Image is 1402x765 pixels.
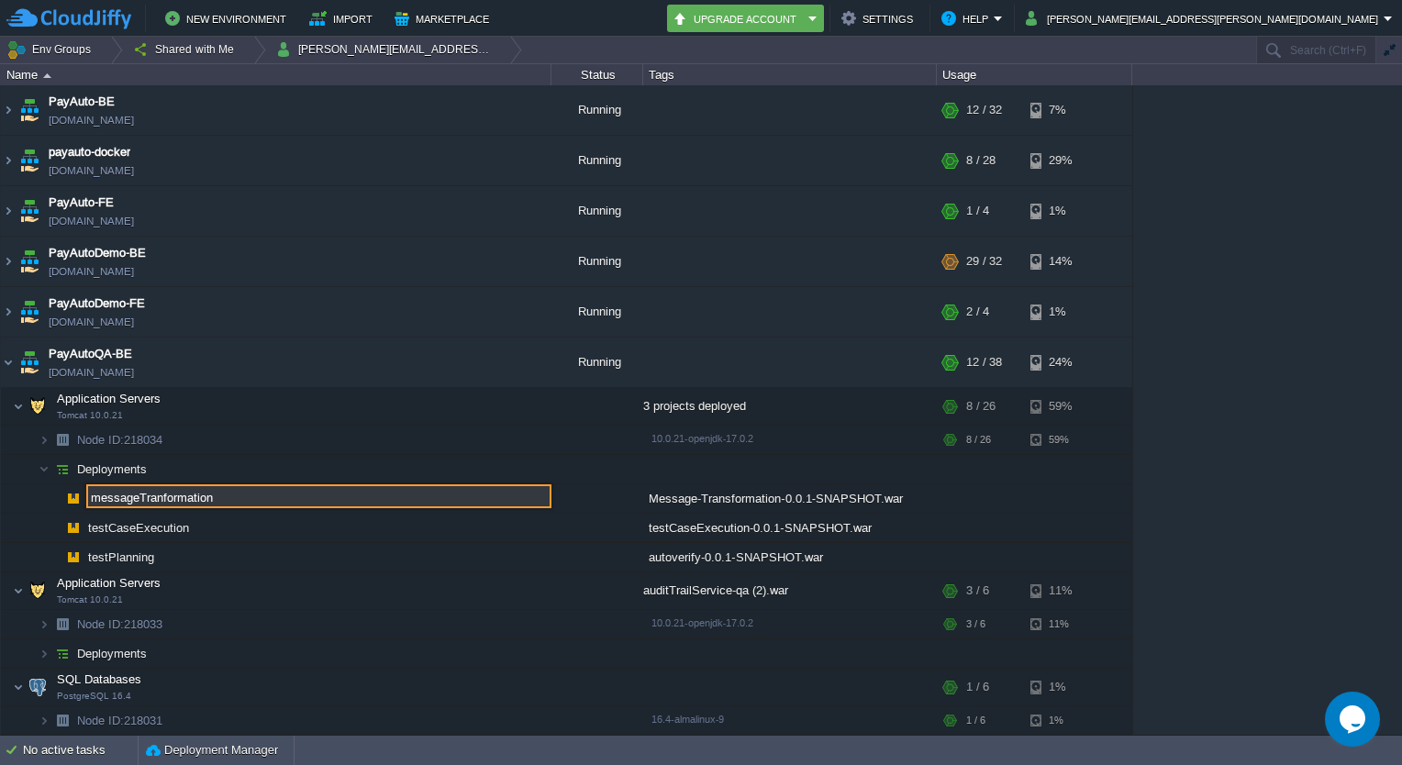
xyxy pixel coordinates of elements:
div: Running [551,287,643,337]
a: PayAuto-BE [49,93,115,111]
div: 3 / 6 [966,610,985,638]
span: Tomcat 10.0.21 [57,410,123,421]
img: AMDAwAAAACH5BAEAAAAALAAAAAABAAEAAAICRAEAOw== [43,73,51,78]
div: Status [552,64,642,85]
img: AMDAwAAAACH5BAEAAAAALAAAAAABAAEAAAICRAEAOw== [39,610,50,638]
div: Running [551,237,643,286]
button: Env Groups [6,37,97,62]
span: 16.4-almalinux-9 [651,714,724,725]
a: SQL DatabasesPostgreSQL 16.4 [55,672,144,686]
a: PayAutoQA-BE [49,345,132,363]
div: 12 / 32 [966,85,1002,135]
div: Running [551,136,643,185]
img: AMDAwAAAACH5BAEAAAAALAAAAAABAAEAAAICRAEAOw== [1,237,16,286]
a: PayAutoDemo-BE [49,244,146,262]
a: Application ServersTomcat 10.0.21 [55,392,163,405]
div: Running [551,338,643,387]
a: Node ID:218031 [75,713,165,728]
img: AMDAwAAAACH5BAEAAAAALAAAAAABAAEAAAICRAEAOw== [13,572,24,609]
div: 12 / 38 [966,338,1002,387]
img: AMDAwAAAACH5BAEAAAAALAAAAAABAAEAAAICRAEAOw== [50,543,61,571]
img: AMDAwAAAACH5BAEAAAAALAAAAAABAAEAAAICRAEAOw== [1,136,16,185]
div: Name [2,64,551,85]
img: AMDAwAAAACH5BAEAAAAALAAAAAABAAEAAAICRAEAOw== [50,639,75,668]
a: [DOMAIN_NAME] [49,313,134,331]
img: AMDAwAAAACH5BAEAAAAALAAAAAABAAEAAAICRAEAOw== [50,706,75,735]
button: Deployment Manager [146,741,278,759]
div: 59% [1030,426,1090,454]
img: AMDAwAAAACH5BAEAAAAALAAAAAABAAEAAAICRAEAOw== [25,669,50,705]
div: Running [551,85,643,135]
div: 29% [1030,136,1090,185]
div: Tags [644,64,936,85]
img: AMDAwAAAACH5BAEAAAAALAAAAAABAAEAAAICRAEAOw== [61,543,86,571]
div: 1 / 6 [966,706,985,735]
div: 8 / 26 [966,388,996,425]
div: No active tasks [23,736,138,765]
div: 59% [1030,388,1090,425]
span: 10.0.21-openjdk-17.0.2 [651,617,753,628]
a: [DOMAIN_NAME] [49,212,134,230]
a: testPlanning [86,549,157,565]
span: 218033 [75,616,165,632]
div: 1% [1030,669,1090,705]
a: [DOMAIN_NAME] [49,111,134,129]
img: AMDAwAAAACH5BAEAAAAALAAAAAABAAEAAAICRAEAOw== [39,706,50,735]
img: AMDAwAAAACH5BAEAAAAALAAAAAABAAEAAAICRAEAOw== [17,338,42,387]
a: [DOMAIN_NAME] [49,161,134,180]
button: New Environment [165,7,292,29]
button: Import [309,7,378,29]
iframe: chat widget [1325,692,1384,747]
div: 1 / 4 [966,186,989,236]
a: testCaseExecution [86,520,192,536]
span: Tomcat 10.0.21 [57,594,123,605]
span: Application Servers [55,575,163,591]
span: Application Servers [55,391,163,406]
img: AMDAwAAAACH5BAEAAAAALAAAAAABAAEAAAICRAEAOw== [17,85,42,135]
div: Running [551,186,643,236]
div: 8 / 28 [966,136,996,185]
a: Node ID:218034 [75,432,165,448]
div: 8 / 26 [966,426,991,454]
div: 3 / 6 [966,572,989,609]
span: Node ID: [77,433,124,447]
span: PostgreSQL 16.4 [57,691,131,702]
div: 11% [1030,572,1090,609]
div: 7% [1030,85,1090,135]
button: [PERSON_NAME][EMAIL_ADDRESS][PERSON_NAME][DOMAIN_NAME] [276,37,496,62]
img: AMDAwAAAACH5BAEAAAAALAAAAAABAAEAAAICRAEAOw== [17,287,42,337]
div: 24% [1030,338,1090,387]
a: PayAuto-FE [49,194,114,212]
span: 10.0.21-openjdk-17.0.2 [651,433,753,444]
button: [PERSON_NAME][EMAIL_ADDRESS][PERSON_NAME][DOMAIN_NAME] [1026,7,1384,29]
a: Deployments [75,461,150,477]
div: testCaseExecution-0.0.1-SNAPSHOT.war [643,514,937,542]
div: 1% [1030,706,1090,735]
img: AMDAwAAAACH5BAEAAAAALAAAAAABAAEAAAICRAEAOw== [1,338,16,387]
img: AMDAwAAAACH5BAEAAAAALAAAAAABAAEAAAICRAEAOw== [17,237,42,286]
a: [DOMAIN_NAME] [49,262,134,281]
div: autoverify-0.0.1-SNAPSHOT.war [643,543,937,571]
div: 3 projects deployed [643,388,937,425]
img: AMDAwAAAACH5BAEAAAAALAAAAAABAAEAAAICRAEAOw== [17,136,42,185]
div: 1 / 6 [966,669,989,705]
button: Settings [841,7,918,29]
button: Shared with Me [133,37,240,62]
a: PayAutoDemo-FE [49,294,145,313]
a: Deployments [75,646,150,661]
img: CloudJiffy [6,7,131,30]
button: Upgrade Account [673,7,803,29]
img: AMDAwAAAACH5BAEAAAAALAAAAAABAAEAAAICRAEAOw== [50,455,75,483]
img: AMDAwAAAACH5BAEAAAAALAAAAAABAAEAAAICRAEAOw== [39,639,50,668]
img: AMDAwAAAACH5BAEAAAAALAAAAAABAAEAAAICRAEAOw== [17,186,42,236]
img: AMDAwAAAACH5BAEAAAAALAAAAAABAAEAAAICRAEAOw== [13,669,24,705]
div: 29 / 32 [966,237,1002,286]
img: AMDAwAAAACH5BAEAAAAALAAAAAABAAEAAAICRAEAOw== [50,426,75,454]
